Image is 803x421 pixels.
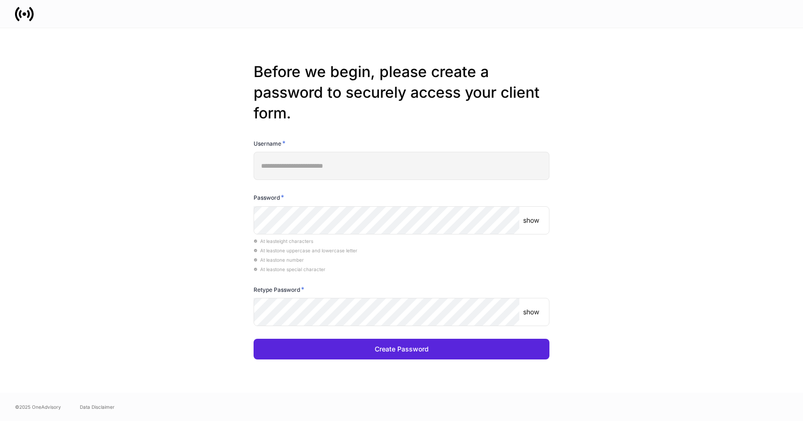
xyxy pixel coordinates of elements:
[254,62,549,124] h2: Before we begin, please create a password to securely access your client form.
[254,285,304,294] h6: Retype Password
[254,339,549,359] button: Create Password
[375,344,429,354] div: Create Password
[254,266,325,272] span: At least one special character
[254,139,286,148] h6: Username
[523,216,539,225] p: show
[254,238,313,244] span: At least eight characters
[254,257,304,263] span: At least one number
[523,307,539,317] p: show
[80,403,115,411] a: Data Disclaimer
[254,248,357,253] span: At least one uppercase and lowercase letter
[15,403,61,411] span: © 2025 OneAdvisory
[254,193,284,202] h6: Password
